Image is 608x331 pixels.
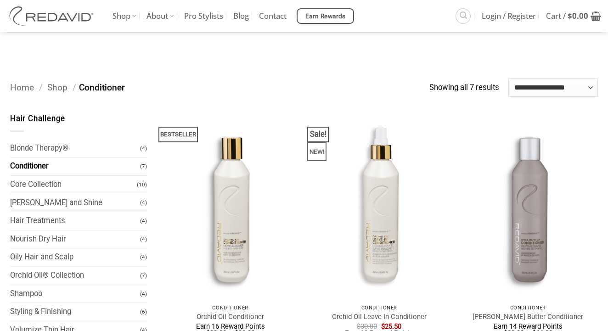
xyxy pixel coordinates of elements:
span: (10) [137,177,147,193]
span: (4) [140,195,147,211]
span: $ [568,11,572,21]
a: Search [456,8,471,23]
nav: Breadcrumb [10,81,429,95]
span: Hair Challenge [10,114,65,123]
bdi: 25.50 [381,322,401,331]
p: Conditioner [463,305,594,311]
img: REDAVID Shea Butter Conditioner - 1 [458,113,598,299]
a: [PERSON_NAME] and Shine [10,194,140,212]
a: Orchid Oil Leave-In Conditioner [332,313,427,321]
span: $ [357,322,360,331]
img: REDAVID Orchid Oil Conditioner [160,113,300,299]
img: REDAVID Orchid Oil Leave-In Conditioner [309,113,449,299]
a: Nourish Dry Hair [10,230,140,248]
p: Conditioner [165,305,296,311]
span: Login / Register [482,5,536,28]
span: Earn 16 Reward Points [196,322,265,331]
a: Blonde Therapy® [10,140,140,157]
bdi: 30.00 [357,322,377,331]
span: (7) [140,158,147,174]
bdi: 0.00 [568,11,588,21]
a: Earn Rewards [297,8,354,24]
span: / [73,82,76,93]
a: Oily Hair and Scalp [10,248,140,266]
span: (4) [140,213,147,229]
a: Conditioner [10,157,140,175]
a: Orchid Oil Conditioner [197,313,264,321]
a: [PERSON_NAME] Butter Conditioner [473,313,583,321]
span: (4) [140,140,147,157]
span: Earn 14 Reward Points [494,322,563,331]
p: Showing all 7 results [429,82,499,94]
span: (4) [140,249,147,265]
span: $ [381,322,385,331]
span: (4) [140,231,147,247]
span: / [39,82,43,93]
a: Hair Treatments [10,212,140,230]
span: Earn Rewards [305,11,346,22]
a: Orchid Oil® Collection [10,267,140,285]
span: (7) [140,268,147,284]
p: Conditioner [314,305,445,311]
span: Cart / [546,5,588,28]
img: REDAVID Salon Products | United States [7,6,99,26]
a: Home [10,82,34,93]
a: Core Collection [10,176,137,194]
a: Shop [47,82,68,93]
select: Shop order [508,79,598,97]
